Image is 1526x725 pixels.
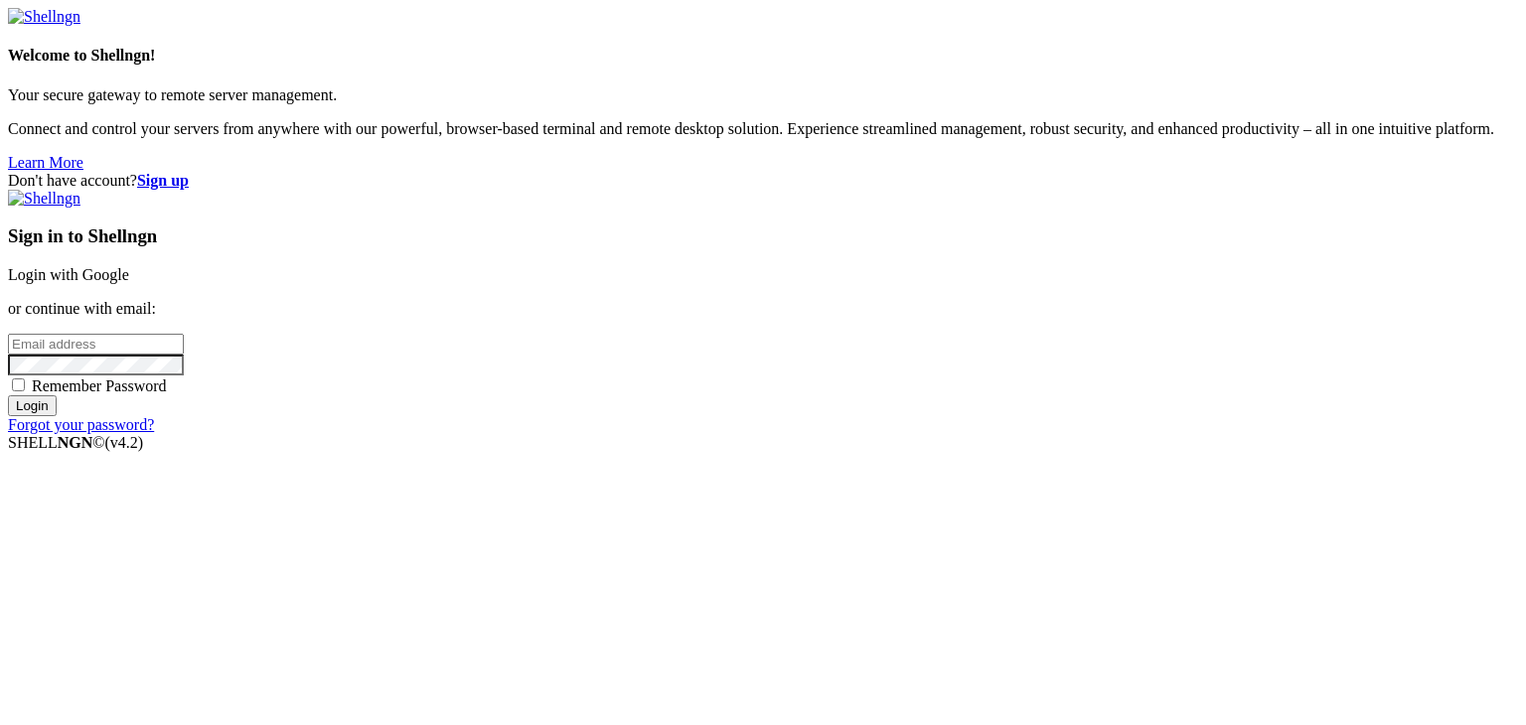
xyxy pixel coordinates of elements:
a: Login with Google [8,266,129,283]
b: NGN [58,434,93,451]
a: Sign up [137,172,189,189]
h4: Welcome to Shellngn! [8,47,1518,65]
img: Shellngn [8,190,80,208]
input: Login [8,395,57,416]
span: Remember Password [32,377,167,394]
p: or continue with email: [8,300,1518,318]
input: Remember Password [12,378,25,391]
p: Your secure gateway to remote server management. [8,86,1518,104]
span: 4.2.0 [105,434,144,451]
div: Don't have account? [8,172,1518,190]
img: Shellngn [8,8,80,26]
a: Learn More [8,154,83,171]
a: Forgot your password? [8,416,154,433]
span: SHELL © [8,434,143,451]
h3: Sign in to Shellngn [8,225,1518,247]
p: Connect and control your servers from anywhere with our powerful, browser-based terminal and remo... [8,120,1518,138]
input: Email address [8,334,184,355]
